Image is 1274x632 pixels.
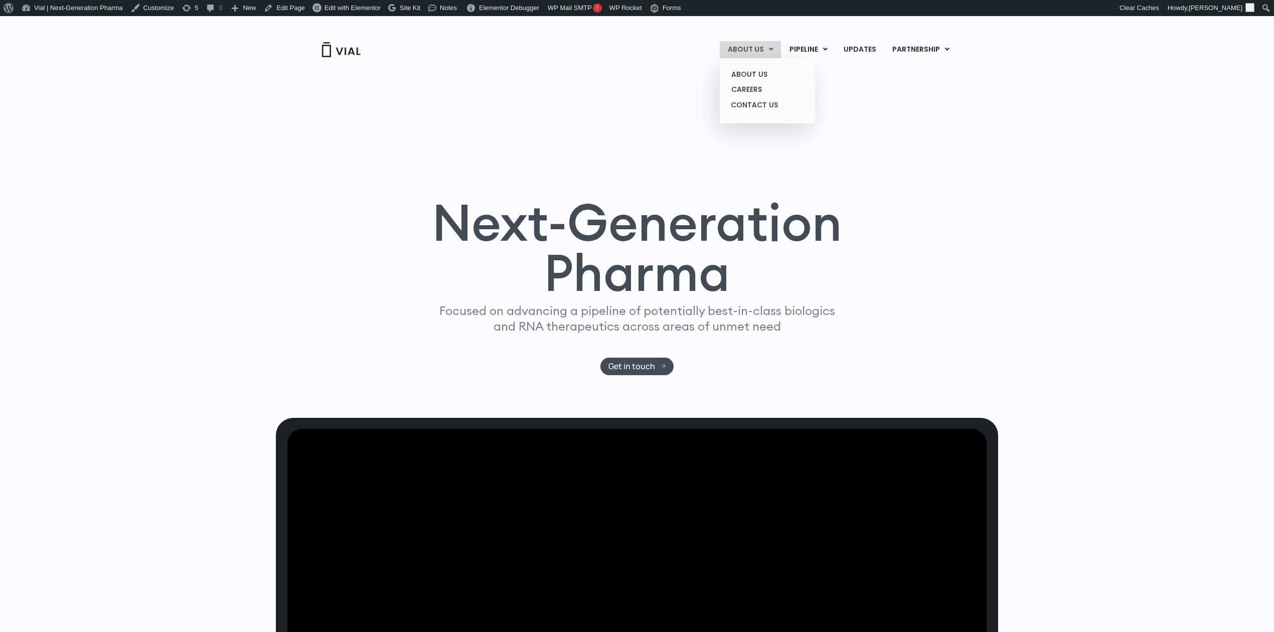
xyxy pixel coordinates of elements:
span: Site Kit [400,4,420,12]
span: Get in touch [608,363,655,370]
a: ABOUT US [723,67,811,82]
a: PARTNERSHIPMenu Toggle [884,41,958,58]
span: ! [593,4,602,13]
a: ABOUT USMenu Toggle [720,41,781,58]
span: Edit with Elementor [325,4,381,12]
a: Get in touch [600,358,674,375]
a: PIPELINEMenu Toggle [781,41,835,58]
a: CONTACT US [723,97,811,113]
img: Vial Logo [321,42,361,57]
span: [PERSON_NAME] [1189,4,1242,12]
a: CAREERS [723,82,811,97]
h1: Next-Generation Pharma [420,197,854,298]
a: UPDATES [836,41,884,58]
p: Focused on advancing a pipeline of potentially best-in-class biologics and RNA therapeutics acros... [435,303,839,334]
